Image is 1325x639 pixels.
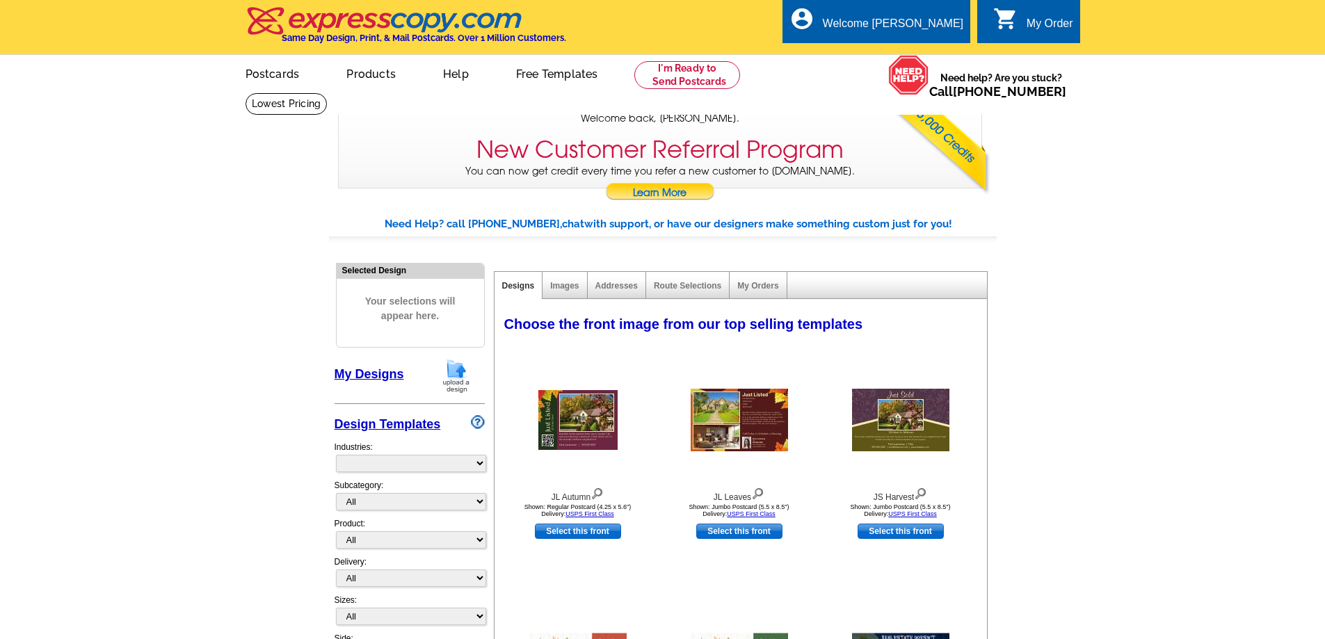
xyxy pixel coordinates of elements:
p: You can now get credit every time you refer a new customer to [DOMAIN_NAME]. [339,164,981,204]
img: JL Autumn [538,390,618,450]
div: JS Harvest [824,485,977,503]
div: Industries: [335,434,485,479]
div: Sizes: [335,594,485,632]
div: Shown: Jumbo Postcard (5.5 x 8.5") Delivery: [824,503,977,517]
img: view design details [591,485,604,500]
a: use this design [858,524,944,539]
div: JL Leaves [663,485,816,503]
a: Postcards [223,56,322,89]
a: Route Selections [654,281,721,291]
img: JS Harvest [852,389,949,451]
img: JL Leaves [691,389,788,451]
div: My Order [1027,17,1073,37]
a: [PHONE_NUMBER] [953,84,1066,99]
span: chat [562,218,584,230]
a: USPS First Class [888,510,937,517]
a: Help [421,56,491,89]
span: Need help? Are you stuck? [929,71,1073,99]
span: Welcome back, [PERSON_NAME]. [581,111,739,126]
span: Your selections will appear here. [347,280,474,337]
i: shopping_cart [993,6,1018,31]
div: JL Autumn [501,485,655,503]
div: Product: [335,517,485,556]
h4: Same Day Design, Print, & Mail Postcards. Over 1 Million Customers. [282,33,566,43]
div: Shown: Regular Postcard (4.25 x 5.6") Delivery: [501,503,655,517]
a: Design Templates [335,417,441,431]
img: upload-design [438,358,474,394]
a: Free Templates [494,56,620,89]
div: Selected Design [337,264,484,277]
a: Same Day Design, Print, & Mail Postcards. Over 1 Million Customers. [246,17,566,43]
img: help [888,55,929,95]
i: account_circle [789,6,814,31]
div: Welcome [PERSON_NAME] [823,17,963,37]
a: My Designs [335,367,404,381]
div: Delivery: [335,556,485,594]
div: Shown: Jumbo Postcard (5.5 x 8.5") Delivery: [663,503,816,517]
a: Designs [502,281,535,291]
a: Images [550,281,579,291]
img: design-wizard-help-icon.png [471,415,485,429]
a: Products [324,56,418,89]
a: Learn More [605,183,715,204]
a: My Orders [737,281,778,291]
div: Subcategory: [335,479,485,517]
a: USPS First Class [727,510,776,517]
a: use this design [696,524,782,539]
span: Choose the front image from our top selling templates [504,316,863,332]
a: Addresses [595,281,638,291]
span: Call [929,84,1066,99]
h3: New Customer Referral Program [476,136,844,164]
a: USPS First Class [565,510,614,517]
div: Need Help? call [PHONE_NUMBER], with support, or have our designers make something custom just fo... [385,216,997,232]
a: shopping_cart My Order [993,15,1073,33]
img: view design details [751,485,764,500]
img: view design details [914,485,927,500]
a: use this design [535,524,621,539]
